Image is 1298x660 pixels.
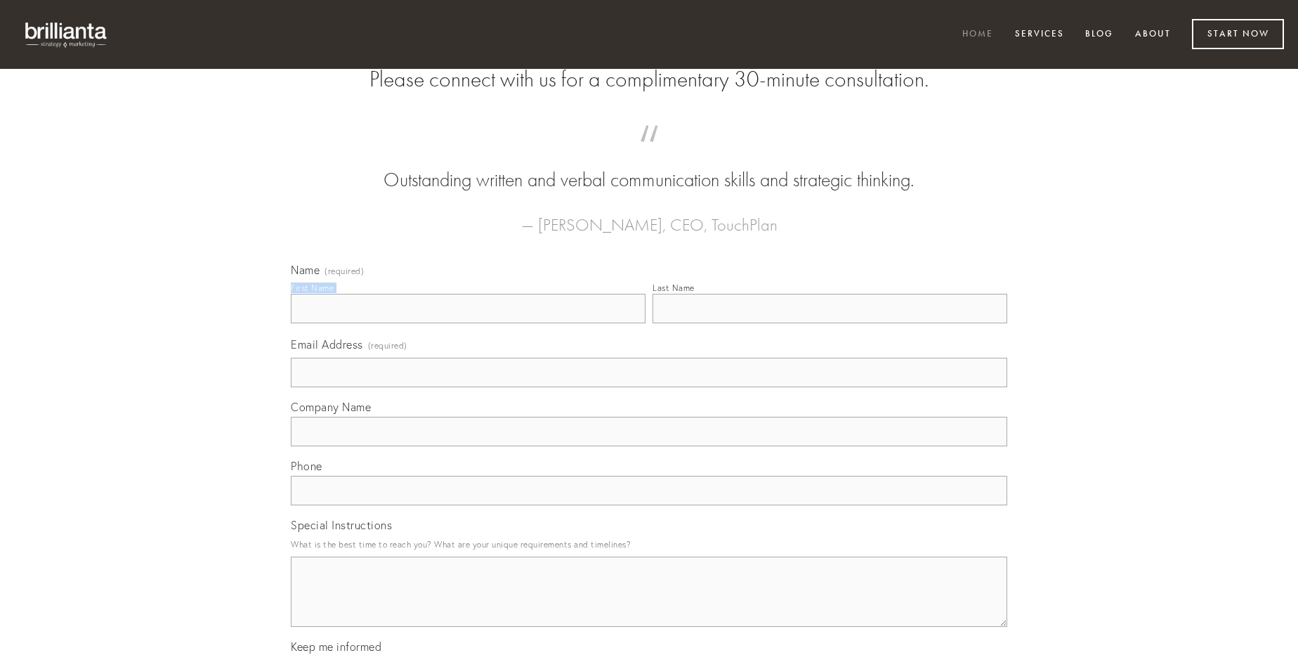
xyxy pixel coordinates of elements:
[1076,23,1122,46] a: Blog
[313,139,985,194] blockquote: Outstanding written and verbal communication skills and strategic thinking.
[291,66,1007,93] h2: Please connect with us for a complimentary 30-minute consultation.
[1126,23,1180,46] a: About
[1192,19,1284,49] a: Start Now
[368,336,407,355] span: (required)
[1006,23,1073,46] a: Services
[291,640,381,654] span: Keep me informed
[953,23,1002,46] a: Home
[291,283,334,293] div: First Name
[291,459,322,473] span: Phone
[14,14,119,55] img: brillianta - research, strategy, marketing
[313,194,985,239] figcaption: — [PERSON_NAME], CEO, TouchPlan
[313,139,985,167] span: “
[291,263,320,277] span: Name
[291,400,371,414] span: Company Name
[291,337,363,351] span: Email Address
[653,283,695,293] div: Last Name
[291,535,1007,554] p: What is the best time to reach you? What are your unique requirements and timelines?
[324,267,364,276] span: (required)
[291,518,392,532] span: Special Instructions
